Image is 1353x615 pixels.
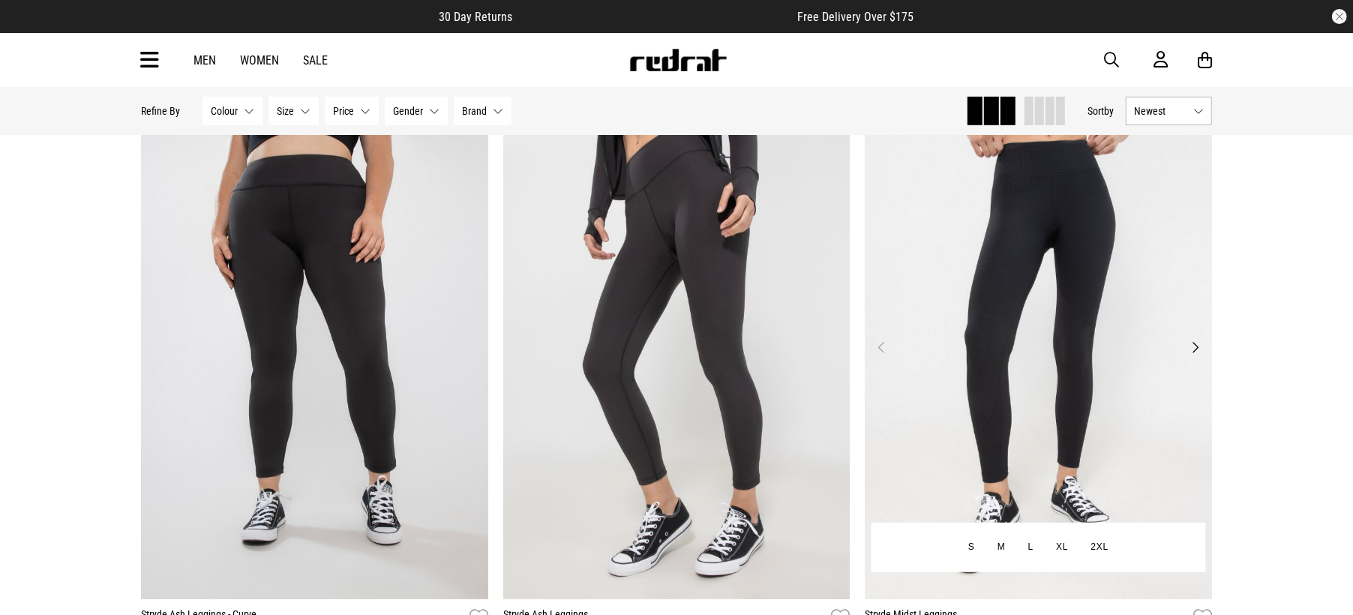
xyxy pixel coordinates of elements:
button: Price [325,97,379,125]
button: Sortby [1087,102,1114,120]
button: Gender [385,97,448,125]
span: Free Delivery Over $175 [798,10,914,24]
span: Colour [211,105,238,117]
span: Newest [1134,105,1187,117]
a: Sale [303,53,328,67]
button: Brand [454,97,511,125]
a: Men [193,53,216,67]
button: Newest [1126,97,1212,125]
button: XL [1045,534,1079,561]
a: Women [240,53,279,67]
img: Stryde Ash Leggings - Curve in Black [141,113,488,599]
iframe: Customer reviews powered by Trustpilot [543,9,768,24]
button: Size [268,97,319,125]
button: Colour [202,97,262,125]
img: Stryde Ash Leggings in Black [503,113,850,599]
span: by [1104,105,1114,117]
img: Stryde Midst Leggings in Black [865,113,1212,599]
span: Brand [462,105,487,117]
span: 30 Day Returns [439,10,513,24]
button: Open LiveChat chat widget [12,6,57,51]
button: Next [1186,338,1204,356]
button: S [957,534,986,561]
span: Size [277,105,294,117]
button: M [986,534,1017,561]
img: Redrat logo [628,49,727,71]
span: Price [333,105,354,117]
button: Previous [872,338,891,356]
button: 2XL [1079,534,1120,561]
p: Refine By [141,105,180,117]
button: L [1017,534,1045,561]
span: Gender [393,105,423,117]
